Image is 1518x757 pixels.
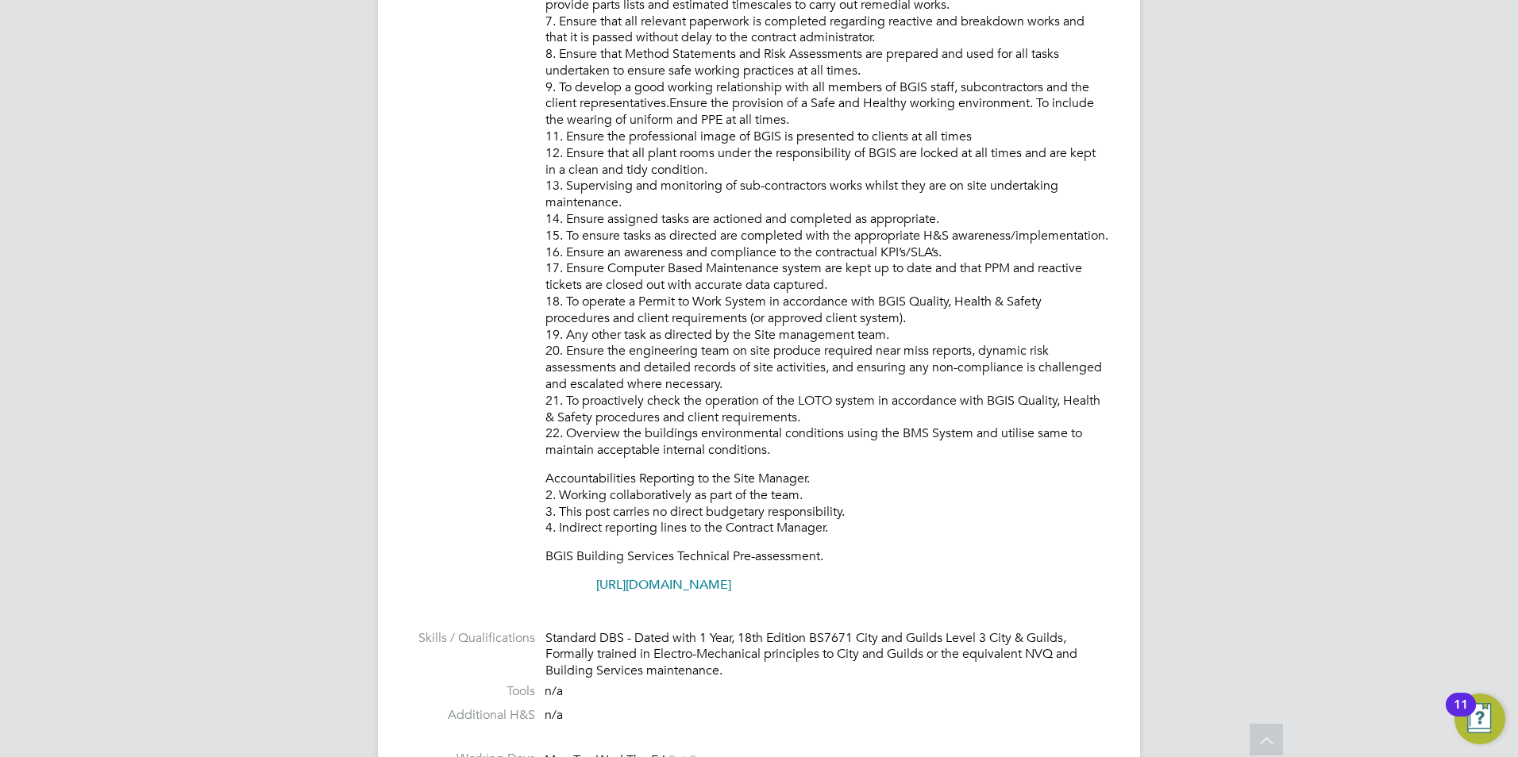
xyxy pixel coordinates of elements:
[410,707,535,724] label: Additional H&S
[1454,694,1505,744] button: Open Resource Center, 11 new notifications
[545,630,1108,679] div: Standard DBS - Dated with 1 Year, 18th Edition BS7671 City and Guilds Level 3 City & Guilds, Form...
[410,683,535,700] label: Tools
[1454,705,1468,725] div: 11
[545,548,1108,565] p: BGIS Building Services Technical Pre-assessment.
[596,577,731,593] a: [URL][DOMAIN_NAME]
[545,683,563,699] span: n/a
[545,471,1108,536] p: Accountabilities Reporting to the Site Manager. 2. Working collaboratively as part of the team. 3...
[545,707,563,723] span: n/a
[410,630,535,647] label: Skills / Qualifications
